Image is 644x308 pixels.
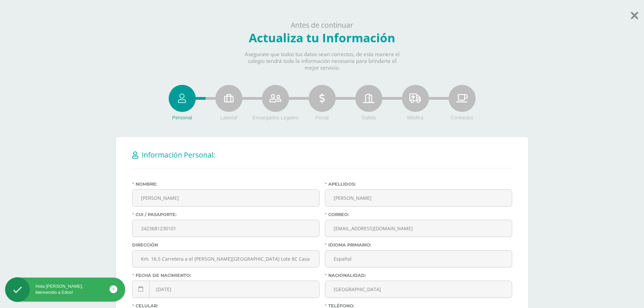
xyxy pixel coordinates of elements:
span: Fiscal [315,115,329,120]
input: CUI / Pasaporte [133,220,319,237]
span: Información Personal: [142,150,215,160]
a: Saltar actualización de datos [631,6,638,22]
span: Médica [407,115,423,120]
input: Ej. 6 Avenida B-34 [133,251,319,267]
p: Asegurate que todos tus datos sean correctos, de esta manera el colegio tendrá toda la informació... [239,51,405,71]
span: Salida [362,115,376,120]
div: Hola [PERSON_NAME], bienvenido a Edoo! [5,283,125,295]
span: Personal [172,115,192,120]
span: Antes de continuar [291,20,353,30]
label: Idioma Primario: [325,242,512,247]
label: Fecha de nacimiento: [132,273,319,278]
input: Fecha de nacimiento [133,281,319,298]
label: Nombre: [132,182,319,187]
span: Laboral [220,115,237,120]
input: Correo [325,220,512,237]
label: CUI / Pasaporte: [132,212,319,217]
span: Contactos [451,115,474,120]
label: Nacionalidad: [325,273,512,278]
input: Nacionalidad [325,281,512,298]
label: Correo: [325,212,512,217]
input: Idioma Primario [325,251,512,267]
input: Nombre [133,190,319,206]
label: Dirección [132,242,319,247]
span: Encargados Legales [252,115,299,120]
input: Apellidos [325,190,512,206]
label: Apellidos: [325,182,512,187]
